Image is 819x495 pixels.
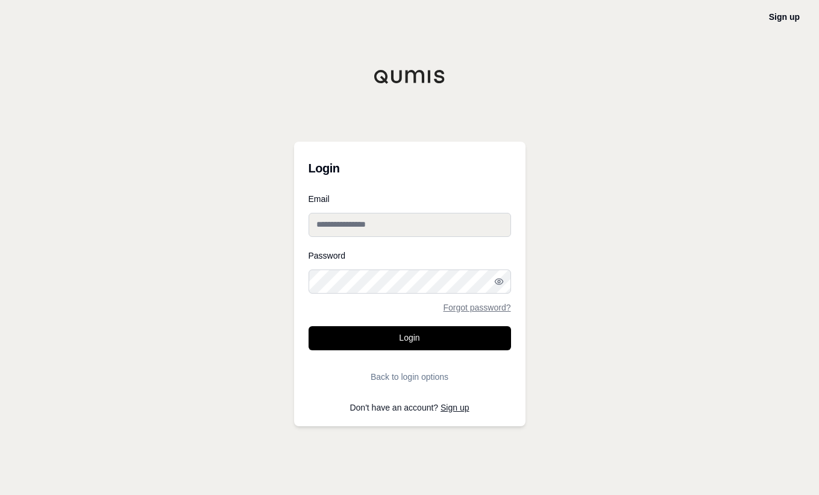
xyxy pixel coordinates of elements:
[769,12,800,22] a: Sign up
[443,303,510,312] a: Forgot password?
[309,326,511,350] button: Login
[309,403,511,412] p: Don't have an account?
[374,69,446,84] img: Qumis
[441,403,469,412] a: Sign up
[309,195,511,203] label: Email
[309,251,511,260] label: Password
[309,156,511,180] h3: Login
[309,365,511,389] button: Back to login options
